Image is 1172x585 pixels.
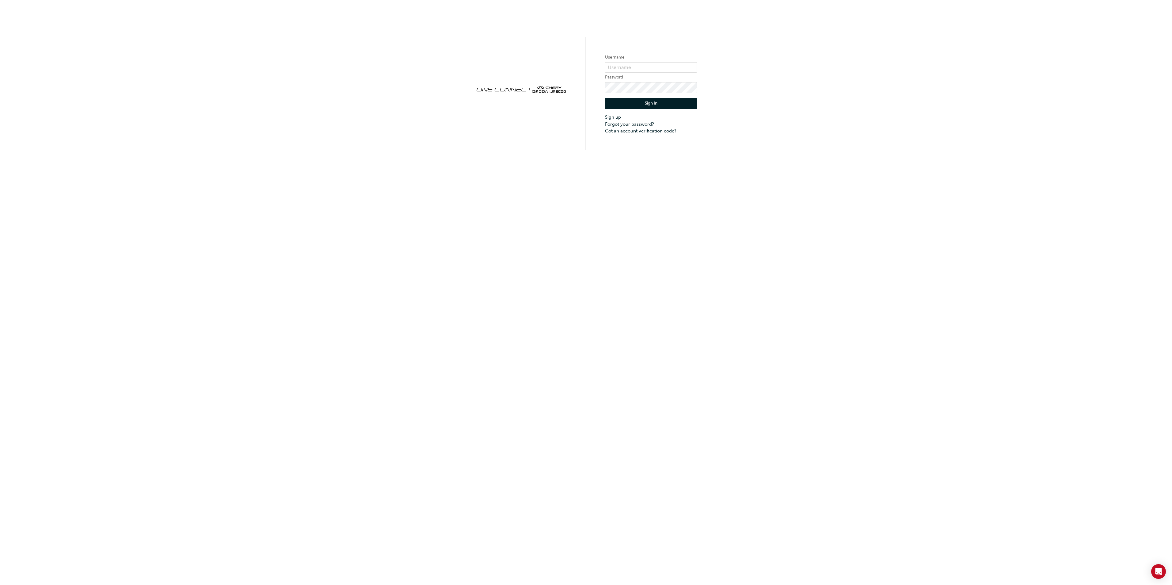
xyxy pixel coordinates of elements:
[605,98,697,109] button: Sign In
[605,121,697,128] a: Forgot your password?
[605,128,697,135] a: Got an account verification code?
[605,62,697,73] input: Username
[1151,564,1166,579] div: Open Intercom Messenger
[475,81,567,97] img: oneconnect
[605,54,697,61] label: Username
[605,114,697,121] a: Sign up
[605,74,697,81] label: Password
